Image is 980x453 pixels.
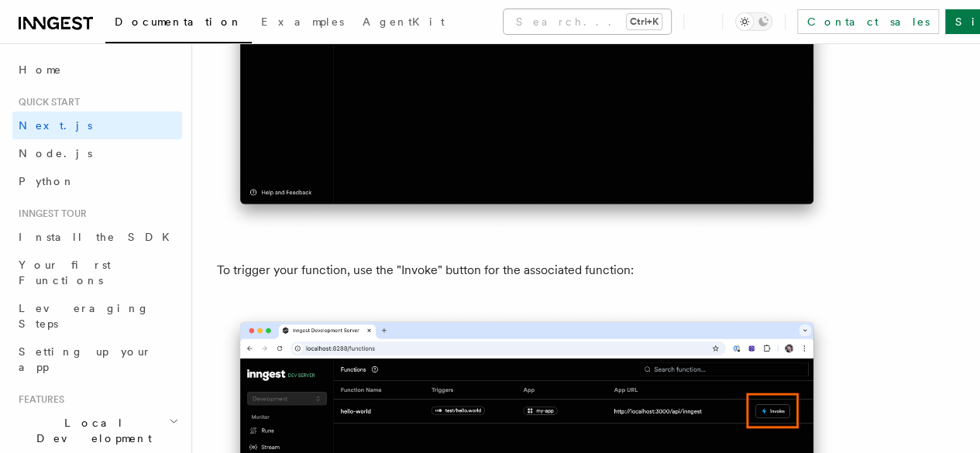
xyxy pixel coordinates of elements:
a: Setting up your app [12,338,182,381]
span: Leveraging Steps [19,302,150,330]
a: AgentKit [353,5,454,42]
a: Contact sales [797,9,939,34]
a: Your first Functions [12,251,182,294]
a: Node.js [12,139,182,167]
span: Setting up your app [19,345,152,373]
span: Install the SDK [19,231,179,243]
span: Quick start [12,96,80,108]
kbd: Ctrl+K [627,14,662,29]
button: Toggle dark mode [735,12,772,31]
span: Next.js [19,119,92,132]
span: Documentation [115,15,242,28]
span: Home [19,62,62,77]
button: Search...Ctrl+K [504,9,671,34]
span: AgentKit [363,15,445,28]
span: Inngest tour [12,208,87,220]
button: Local Development [12,409,182,452]
a: Documentation [105,5,252,43]
a: Home [12,56,182,84]
span: Local Development [12,415,169,446]
span: Python [19,175,75,187]
span: Examples [261,15,344,28]
a: Next.js [12,112,182,139]
a: Install the SDK [12,223,182,251]
p: To trigger your function, use the "Invoke" button for the associated function: [217,259,837,281]
span: Your first Functions [19,259,111,287]
a: Leveraging Steps [12,294,182,338]
span: Features [12,393,64,406]
span: Node.js [19,147,92,160]
a: Examples [252,5,353,42]
a: Python [12,167,182,195]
